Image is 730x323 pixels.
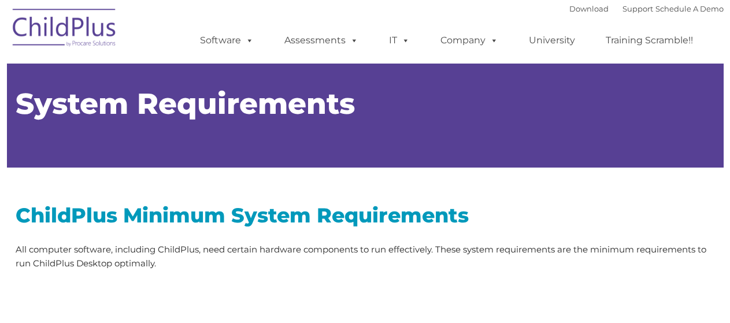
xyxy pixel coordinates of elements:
[655,4,724,13] a: Schedule A Demo
[622,4,653,13] a: Support
[16,243,715,270] p: All computer software, including ChildPlus, need certain hardware components to run effectively. ...
[7,1,123,58] img: ChildPlus by Procare Solutions
[594,29,705,52] a: Training Scramble!!
[188,29,265,52] a: Software
[273,29,370,52] a: Assessments
[16,86,355,121] span: System Requirements
[16,202,715,228] h2: ChildPlus Minimum System Requirements
[377,29,421,52] a: IT
[517,29,587,52] a: University
[569,4,724,13] font: |
[429,29,510,52] a: Company
[569,4,609,13] a: Download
